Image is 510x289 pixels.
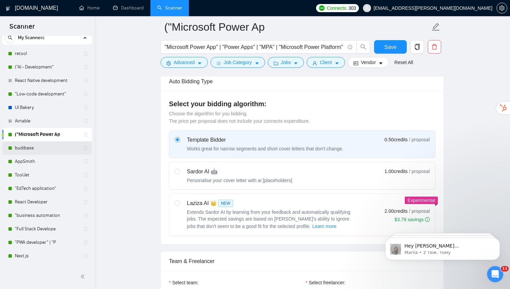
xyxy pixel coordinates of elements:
span: holder [83,51,88,56]
span: My Scanners [18,31,45,45]
span: / proposal [409,136,430,143]
span: 👑 [210,199,217,207]
span: caret-down [255,61,259,66]
span: NEW [218,200,233,207]
span: holder [83,91,88,97]
a: UI Bakery [15,101,79,114]
span: folder [274,61,278,66]
a: homeHome [79,5,100,11]
div: Team & Freelancer [169,252,435,271]
h4: Select your bidding algorithm: [169,99,435,109]
span: holder [83,199,88,205]
span: Extends Sardor AI by learning from your feedback and automatically qualifying jobs. The expected ... [187,209,350,229]
a: "EdTech application" [15,182,79,195]
span: double-left [80,273,87,280]
img: logo [6,3,10,14]
span: setting [497,5,507,11]
button: idcardVendorcaret-down [348,57,389,68]
button: delete [428,40,441,54]
span: 303 [348,4,356,12]
span: 0.50 credits [385,136,407,143]
label: Select freelancer: [306,279,345,286]
button: Laziza AI NEWExtends Sardor AI by learning from your feedback and automatically qualifying jobs. ... [312,222,337,230]
span: holder [83,213,88,218]
div: Auto Bidding Type [169,72,435,91]
button: settingAdvancedcaret-down [161,57,208,68]
span: setting [166,61,171,66]
span: holder [83,159,88,164]
a: Airtable [15,114,79,128]
span: holder [83,145,88,151]
div: Laziza AI [187,199,356,207]
span: Job Category [224,59,252,66]
span: / proposal [409,208,430,214]
a: React Developer [15,195,79,209]
a: Next.js [15,249,79,263]
a: "Full Stack Develope [15,222,79,236]
span: holder [83,253,88,259]
span: bars [216,61,221,66]
span: info-circle [425,217,430,222]
span: holder [83,226,88,232]
span: 1.00 credits [385,168,407,175]
a: retool [15,47,79,60]
div: Personalise your cover letter with ai [placeholders] [187,177,292,184]
button: userClientcaret-down [307,57,345,68]
img: Apollo [0,133,5,137]
span: caret-down [378,61,383,66]
div: $3.79 savings [395,216,430,223]
button: barsJob Categorycaret-down [210,57,265,68]
span: Jobs [281,59,291,66]
button: folderJobscaret-down [268,57,304,68]
a: budibase [15,141,79,155]
span: Save [384,43,396,51]
span: caret-down [335,61,339,66]
span: holder [83,78,88,83]
button: Save [374,40,407,54]
a: React Native development [15,74,79,87]
span: Scanner [4,22,40,36]
button: search [5,32,16,43]
iframe: Intercom live chat [487,266,503,282]
input: Search Freelance Jobs... [165,43,345,51]
img: upwork-logo.png [319,5,324,11]
span: holder [83,240,88,245]
span: Learn more [312,223,337,230]
a: Reset All [394,59,413,66]
span: edit [431,23,440,31]
span: holder [83,118,88,124]
span: delete [428,44,441,50]
div: Sardor AI 🤖 [187,168,292,176]
iframe: Intercom notifications повідомлення [375,224,510,271]
span: / proposal [409,168,430,175]
span: copy [411,44,424,50]
span: search [5,35,15,40]
a: "PWA developer" | "P [15,236,79,249]
a: setting [497,5,507,11]
a: AppSmith [15,155,79,168]
span: caret-down [293,61,298,66]
label: Select team: [169,279,198,286]
span: Vendor [361,59,376,66]
span: Experimental [407,198,435,203]
span: Choose the algorithm for you bidding. The price per proposal does not include your connects expen... [169,111,310,124]
a: searchScanner [157,5,182,11]
span: search [357,44,370,50]
span: holder [83,186,88,191]
span: caret-down [197,61,202,66]
span: holder [83,64,88,70]
span: 2.00 credits [385,207,407,215]
span: user [312,61,317,66]
span: info-circle [348,45,352,49]
button: setting [497,3,507,13]
span: Client [320,59,332,66]
span: user [365,6,369,10]
span: 11 [501,266,509,271]
div: Template Bidder [187,136,343,144]
a: "business automation [15,209,79,222]
span: Connects: [327,4,347,12]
